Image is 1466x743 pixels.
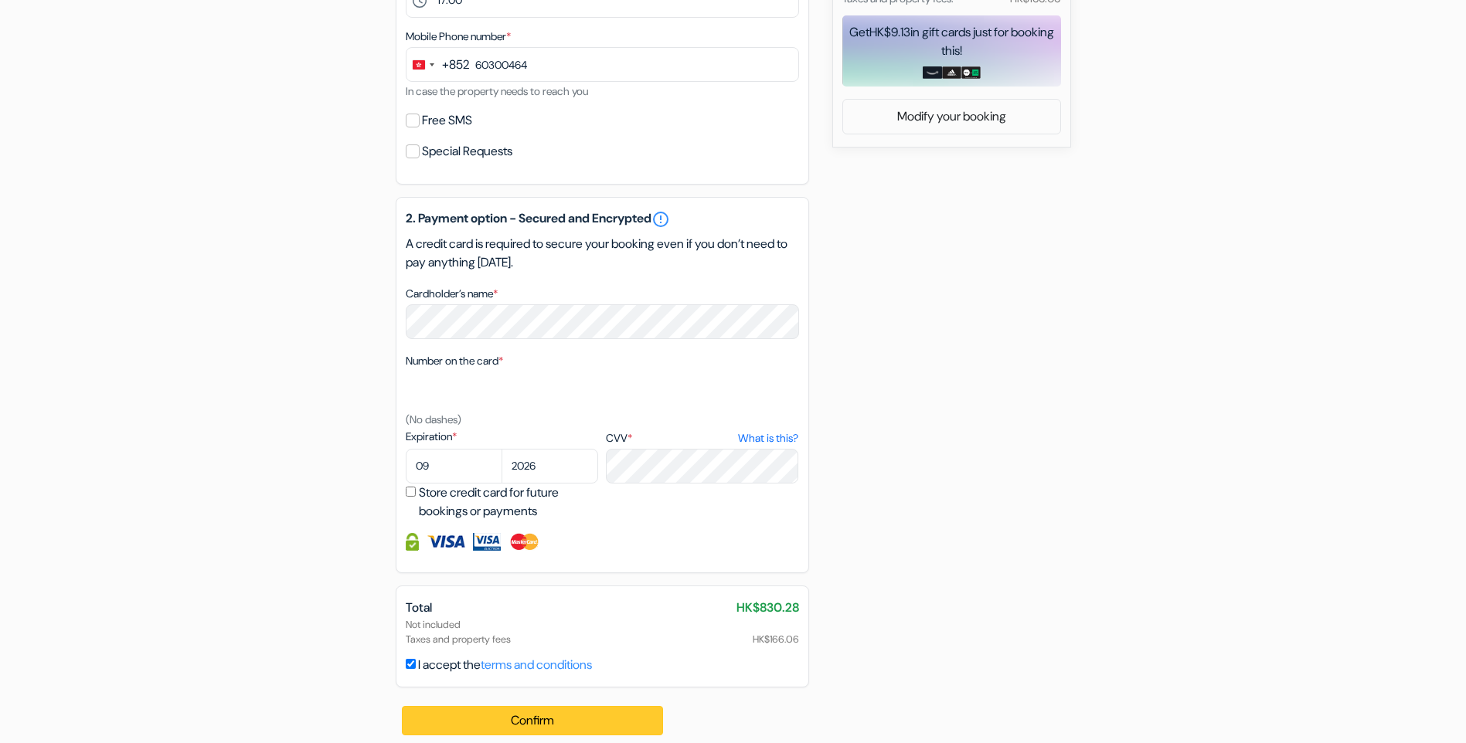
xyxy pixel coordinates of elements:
[753,632,799,646] span: HK$166.06
[418,656,592,674] label: I accept the
[422,110,472,131] label: Free SMS
[442,56,469,74] div: +852
[923,66,942,79] img: amazon-card-no-text.png
[422,141,512,162] label: Special Requests
[406,286,498,302] label: Cardholder’s name
[427,533,465,551] img: Visa
[481,656,592,673] a: terms and conditions
[736,599,799,617] span: HK$830.28
[651,210,670,229] a: error_outline
[406,29,511,45] label: Mobile Phone number
[473,533,501,551] img: Visa Electron
[869,24,910,40] span: HK$9.13
[402,706,664,735] button: Confirm
[961,66,981,79] img: uber-uber-eats-card.png
[406,210,799,229] h5: 2. Payment option - Secured and Encrypted
[842,23,1061,60] div: Get in gift cards just for booking this!
[406,235,799,272] p: A credit card is required to secure your booking even if you don’t need to pay anything [DATE].
[509,533,540,551] img: Master Card
[406,412,461,426] small: (No dashes)
[406,48,469,81] button: Change country, selected Hong Kong SAR China (+852)
[406,617,799,646] div: Not included Taxes and property fees
[406,84,588,98] small: In case the property needs to reach you
[419,483,603,521] label: Store credit card for future bookings or payments
[406,533,419,551] img: Credit card information fully secured and encrypted
[738,430,798,446] a: What is this?
[406,429,598,445] label: Expiration
[606,430,798,446] label: CVV
[406,599,432,616] span: Total
[843,102,1060,131] a: Modify your booking
[942,66,961,79] img: adidas-card.png
[406,353,503,369] label: Number on the card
